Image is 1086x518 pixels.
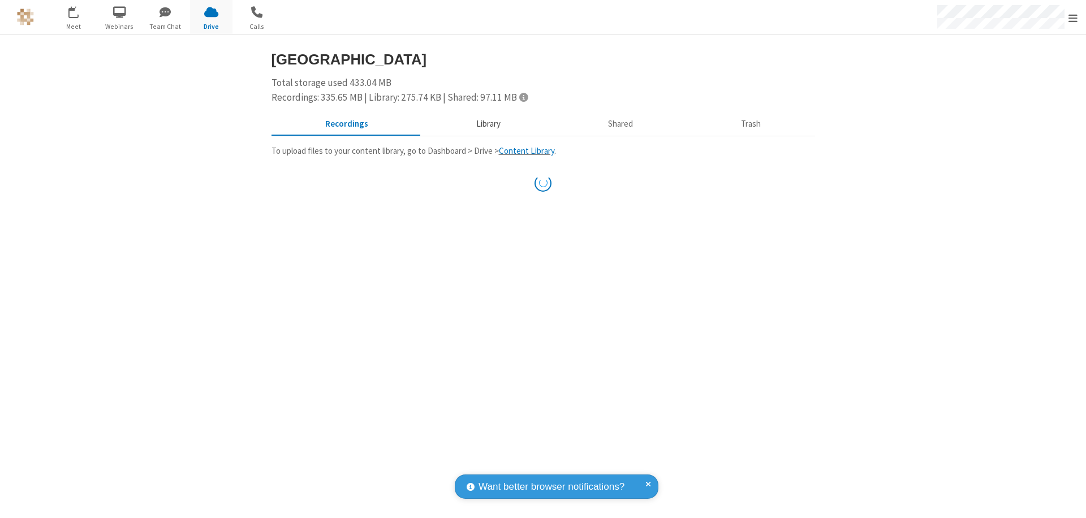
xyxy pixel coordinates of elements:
div: 29 [75,6,85,15]
button: Trash [687,114,815,135]
span: Meet [53,21,95,32]
div: Recordings: 335.65 MB | Library: 275.74 KB | Shared: 97.11 MB [271,90,815,105]
span: Team Chat [144,21,187,32]
p: To upload files to your content library, go to Dashboard > Drive > . [271,145,815,158]
span: Want better browser notifications? [479,480,624,494]
a: Content Library [499,145,554,156]
h3: [GEOGRAPHIC_DATA] [271,51,815,67]
span: Webinars [98,21,141,32]
span: Calls [236,21,278,32]
button: Content library [422,114,554,135]
span: Totals displayed include files that have been moved to the trash. [519,92,528,102]
span: Drive [190,21,232,32]
img: QA Selenium DO NOT DELETE OR CHANGE [17,8,34,25]
button: Shared during meetings [554,114,687,135]
button: Recorded meetings [271,114,423,135]
div: Total storage used 433.04 MB [271,76,815,105]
